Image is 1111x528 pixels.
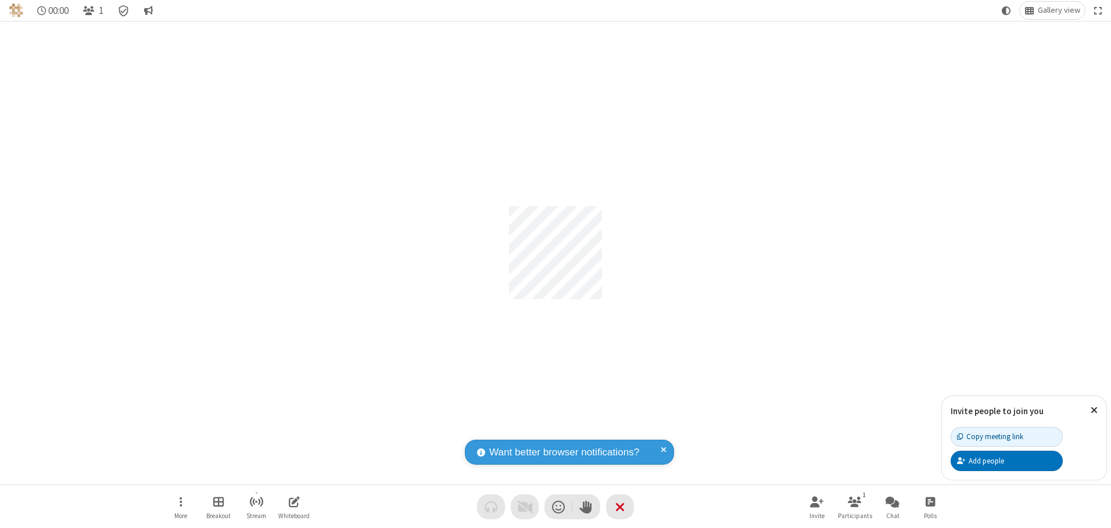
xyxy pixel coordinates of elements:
[837,490,872,523] button: Open participant list
[113,2,135,19] div: Meeting details Encryption enabled
[544,494,572,519] button: Send a reaction
[913,490,948,523] button: Open poll
[951,451,1063,470] button: Add people
[239,490,274,523] button: Start streaming
[174,512,187,519] span: More
[9,3,23,17] img: QA Selenium DO NOT DELETE OR CHANGE
[163,490,198,523] button: Open menu
[838,512,872,519] span: Participants
[875,490,910,523] button: Open chat
[78,2,108,19] button: Open participant list
[201,490,236,523] button: Manage Breakout Rooms
[477,494,505,519] button: Audio problem - check your Internet connection or call by phone
[606,494,634,519] button: End or leave meeting
[1082,396,1106,425] button: Close popover
[809,512,825,519] span: Invite
[997,2,1016,19] button: Using system theme
[886,512,899,519] span: Chat
[33,2,74,19] div: Timer
[278,512,310,519] span: Whiteboard
[572,494,600,519] button: Raise hand
[859,490,869,500] div: 1
[139,2,157,19] button: Conversation
[277,490,311,523] button: Open shared whiteboard
[924,512,937,519] span: Polls
[489,445,639,460] span: Want better browser notifications?
[1038,6,1080,15] span: Gallery view
[957,431,1023,442] div: Copy meeting link
[951,405,1044,416] label: Invite people to join you
[1090,2,1107,19] button: Fullscreen
[1020,2,1085,19] button: Change layout
[48,5,69,16] span: 00:00
[800,490,834,523] button: Invite participants (Alt+I)
[99,5,103,16] span: 1
[206,512,231,519] span: Breakout
[511,494,539,519] button: Video
[951,427,1063,447] button: Copy meeting link
[246,512,266,519] span: Stream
